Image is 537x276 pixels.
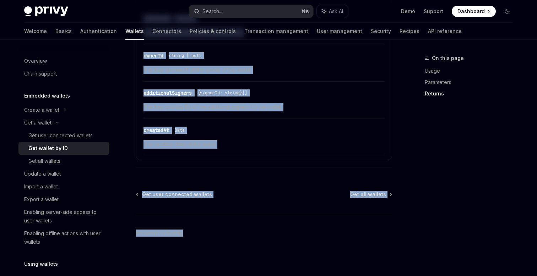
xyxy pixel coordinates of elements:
[457,8,485,15] span: Dashboard
[143,103,385,111] span: The key quorum IDs of the additional signers for the wallet.
[189,5,313,18] button: Search...⌘K
[202,7,222,16] div: Search...
[24,182,58,191] div: Import a wallet
[24,23,47,40] a: Welcome
[55,23,72,40] a: Basics
[28,157,60,165] div: Get all wallets
[501,6,513,17] button: Toggle dark mode
[24,260,58,268] h5: Using wallets
[18,155,109,167] a: Get all wallets
[24,6,68,16] img: dark logo
[24,70,57,78] div: Chain support
[143,140,385,149] span: The creation date of the wallet
[190,23,236,40] a: Policies & controls
[175,127,185,133] span: Date
[24,208,105,225] div: Enabling server-side access to user wallets
[24,92,70,100] h5: Embedded wallets
[152,23,181,40] a: Connectors
[18,129,109,142] a: Get user connected wallets
[143,66,385,74] span: The key quorum ID of the owner of the wallet.
[401,8,415,15] a: Demo
[400,23,419,40] a: Recipes
[24,118,51,127] div: Get a wallet
[143,127,169,134] div: createdAt
[136,230,183,237] a: Powered by Mintlify
[80,23,117,40] a: Authentication
[371,23,391,40] a: Security
[143,52,163,59] div: ownerId
[137,191,212,198] a: Get user connected wallets
[317,23,362,40] a: User management
[428,23,462,40] a: API reference
[425,65,519,77] a: Usage
[18,227,109,248] a: Enabling offline actions with user wallets
[24,170,61,178] div: Update a wallet
[302,9,309,14] span: ⌘ K
[24,106,59,114] div: Create a wallet
[18,142,109,155] a: Get wallet by ID
[244,23,308,40] a: Transaction management
[317,5,348,18] button: Ask AI
[28,144,68,153] div: Get wallet by ID
[169,53,201,59] span: string | null
[18,67,109,80] a: Chain support
[24,229,105,246] div: Enabling offline actions with user wallets
[425,77,519,88] a: Parameters
[425,88,519,99] a: Returns
[350,191,386,198] span: Get all wallets
[142,191,212,198] span: Get user connected wallets
[18,167,109,180] a: Update a wallet
[18,193,109,206] a: Export a wallet
[329,8,343,15] span: Ask AI
[452,6,496,17] a: Dashboard
[28,131,93,140] div: Get user connected wallets
[197,90,247,96] span: {signerId: string}[]
[24,57,47,65] div: Overview
[350,191,391,198] a: Get all wallets
[125,23,144,40] a: Wallets
[18,206,109,227] a: Enabling server-side access to user wallets
[24,195,59,204] div: Export a wallet
[424,8,443,15] a: Support
[18,55,109,67] a: Overview
[432,54,464,62] span: On this page
[143,89,192,96] div: additionalSigners
[18,180,109,193] a: Import a wallet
